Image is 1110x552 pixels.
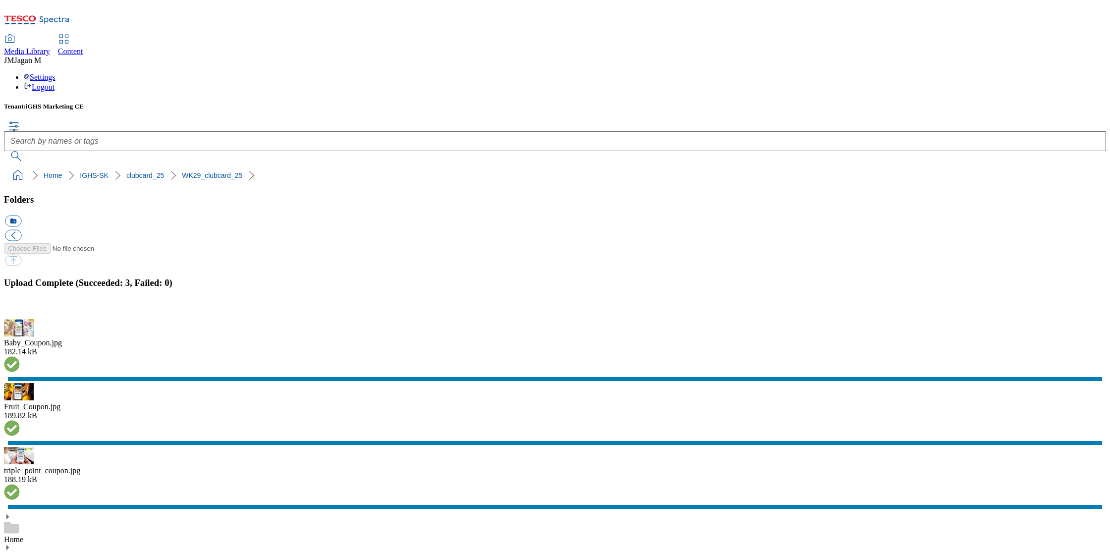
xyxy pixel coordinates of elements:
div: Baby_Coupon.jpg [4,338,1106,347]
a: Settings [24,73,55,81]
div: 188.19 kB [4,475,1106,484]
h3: Folders [4,194,1106,205]
nav: breadcrumb [4,166,1106,185]
div: 182.14 kB [4,347,1106,356]
img: preview [4,319,34,336]
a: IGHS-SK [80,171,109,179]
a: home [10,167,26,183]
img: preview [4,383,34,400]
a: Home [44,171,62,179]
h3: Upload Complete (Succeeded: 3, Failed: 0) [4,277,1106,288]
span: JM [4,56,14,64]
a: Logout [24,83,55,91]
div: triple_point_coupon.jpg [4,466,1106,475]
span: Jagan M [14,56,41,64]
a: Content [58,35,83,56]
img: preview [4,447,34,464]
div: Fruit_Coupon.jpg [4,402,1106,411]
a: Media Library [4,35,50,56]
span: iGHS Marketing CE [26,103,84,110]
span: Content [58,47,83,55]
input: Search by names or tags [4,131,1106,151]
a: clubcard_25 [126,171,164,179]
a: WK29_clubcard_25 [182,171,242,179]
div: 189.82 kB [4,411,1106,420]
span: Media Library [4,47,50,55]
a: Home [4,535,23,544]
h5: Tenant: [4,103,1106,110]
